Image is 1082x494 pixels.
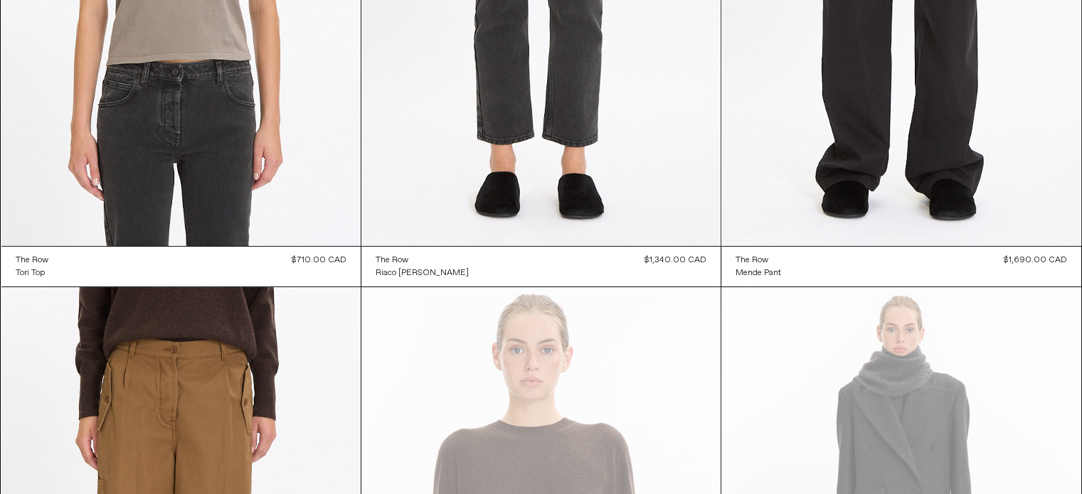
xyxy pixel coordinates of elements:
[645,254,706,267] div: $1,340.00 CAD
[736,254,781,267] a: The Row
[292,254,346,267] div: $710.00 CAD
[16,267,45,279] div: Tori Top
[16,254,48,267] div: The Row
[376,267,469,279] a: Riaco [PERSON_NAME]
[376,254,408,267] div: The Row
[16,267,48,279] a: Tori Top
[16,254,48,267] a: The Row
[736,254,768,267] div: The Row
[1004,254,1067,267] div: $1,690.00 CAD
[376,254,469,267] a: The Row
[736,267,781,279] a: Mende Pant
